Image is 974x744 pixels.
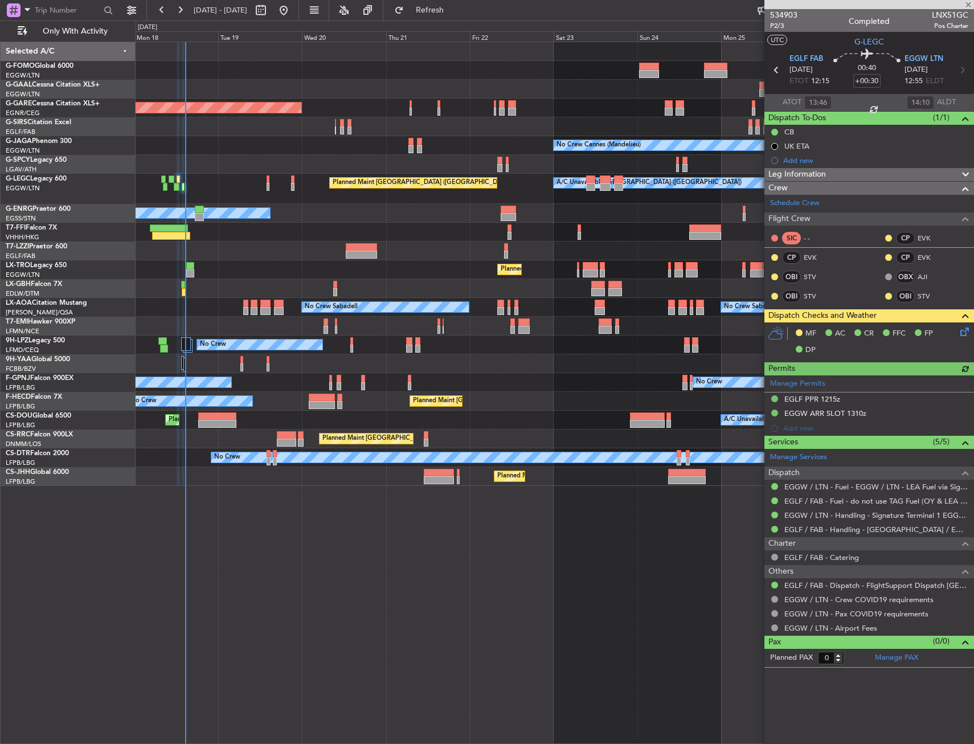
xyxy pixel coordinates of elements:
[937,97,956,108] span: ALDT
[6,383,35,392] a: LFPB/LBG
[305,299,358,316] div: No Crew Sabadell
[556,137,641,154] div: No Crew Cannes (Mandelieu)
[6,300,32,306] span: LX-AOA
[768,636,781,649] span: Pax
[6,252,35,260] a: EGLF/FAB
[6,356,31,363] span: 9H-YAA
[6,375,30,382] span: F-GPNJ
[200,336,226,353] div: No Crew
[849,15,890,27] div: Completed
[932,9,968,21] span: LNX51GC
[6,262,67,269] a: LX-TROLegacy 650
[724,299,777,316] div: No Crew Sabadell
[6,337,65,344] a: 9H-LPZLegacy 500
[6,100,32,107] span: G-GARE
[6,81,100,88] a: G-GAALCessna Citation XLS+
[218,31,302,42] div: Tue 19
[905,64,928,76] span: [DATE]
[784,482,968,492] a: EGGW / LTN - Fuel - EGGW / LTN - LEA Fuel via Signature in EGGW
[933,635,950,647] span: (0/0)
[6,63,73,70] a: G-FOMOGlobal 6000
[933,112,950,124] span: (1/1)
[6,138,32,145] span: G-JAGA
[6,289,39,298] a: EDLW/DTM
[134,31,218,42] div: Mon 18
[782,290,801,302] div: OBI
[784,127,794,137] div: CB
[696,374,722,391] div: No Crew
[6,63,35,70] span: G-FOMO
[6,281,31,288] span: LX-GBH
[933,436,950,448] span: (5/5)
[768,467,800,480] span: Dispatch
[784,581,968,590] a: EGLF / FAB - Dispatch - FlightSupport Dispatch [GEOGRAPHIC_DATA]
[6,394,62,400] a: F-HECDFalcon 7X
[805,345,816,356] span: DP
[918,233,943,243] a: EVK
[169,411,348,428] div: Planned Maint [GEOGRAPHIC_DATA] ([GEOGRAPHIC_DATA])
[6,184,40,193] a: EGGW/LTN
[6,402,35,411] a: LFPB/LBG
[804,291,829,301] a: STV
[6,109,40,117] a: EGNR/CEG
[6,459,35,467] a: LFPB/LBG
[470,31,554,42] div: Fri 22
[6,157,30,163] span: G-SPCY
[782,232,801,244] div: SIC
[6,119,71,126] a: G-SIRSCitation Excel
[333,174,512,191] div: Planned Maint [GEOGRAPHIC_DATA] ([GEOGRAPHIC_DATA])
[6,271,40,279] a: EGGW/LTN
[6,281,62,288] a: LX-GBHFalcon 7X
[386,31,470,42] div: Thu 21
[784,510,968,520] a: EGGW / LTN - Handling - Signature Terminal 1 EGGW / LTN
[805,328,816,340] span: MF
[905,76,923,87] span: 12:55
[770,652,813,664] label: Planned PAX
[896,290,915,302] div: OBI
[6,262,30,269] span: LX-TRO
[804,233,829,243] div: - -
[784,609,928,619] a: EGGW / LTN - Pax COVID19 requirements
[6,469,30,476] span: CS-JHH
[875,652,918,664] a: Manage PAX
[784,553,859,562] a: EGLF / FAB - Catering
[782,251,801,264] div: CP
[724,411,771,428] div: A/C Unavailable
[768,436,798,449] span: Services
[6,450,69,457] a: CS-DTRFalcon 2000
[6,138,72,145] a: G-JAGAPhenom 300
[896,271,915,283] div: OBX
[6,327,39,336] a: LFMN/NCE
[6,175,30,182] span: G-LEGC
[783,156,968,165] div: Add new
[637,31,721,42] div: Sun 24
[6,128,35,136] a: EGLF/FAB
[905,54,943,65] span: EGGW LTN
[130,393,157,410] div: No Crew
[6,412,32,419] span: CS-DOU
[789,64,813,76] span: [DATE]
[783,97,801,108] span: ATOT
[554,31,637,42] div: Sat 23
[804,252,829,263] a: EVK
[389,1,457,19] button: Refresh
[782,271,801,283] div: OBI
[926,76,944,87] span: ELDT
[501,261,680,278] div: Planned Maint [GEOGRAPHIC_DATA] ([GEOGRAPHIC_DATA])
[302,31,386,42] div: Wed 20
[784,623,877,633] a: EGGW / LTN - Airport Fees
[768,168,826,181] span: Leg Information
[35,2,100,19] input: Trip Number
[804,272,829,282] a: STV
[6,421,35,430] a: LFPB/LBG
[6,243,67,250] a: T7-LZZIPraetor 600
[835,328,845,340] span: AC
[784,496,968,506] a: EGLF / FAB - Fuel - do not use TAG Fuel (OY & LEA only) EGLF / FAB
[770,198,820,209] a: Schedule Crew
[784,141,809,151] div: UK ETA
[924,328,933,340] span: FP
[30,27,120,35] span: Only With Activity
[768,565,793,578] span: Others
[6,450,30,457] span: CS-DTR
[6,165,36,174] a: LGAV/ATH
